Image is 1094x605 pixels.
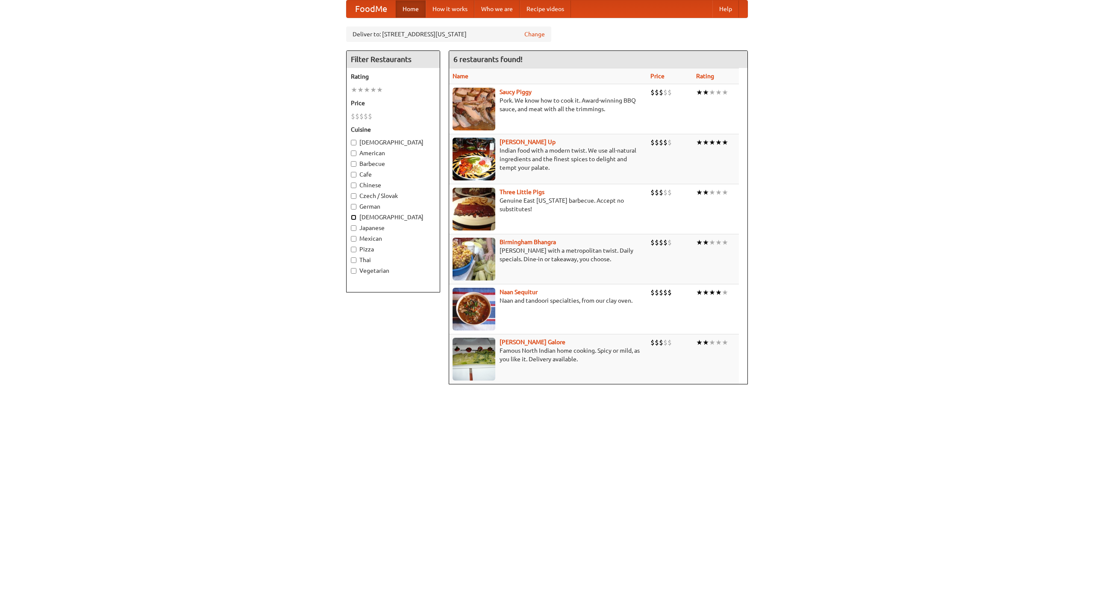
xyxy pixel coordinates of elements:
[696,338,703,347] li: ★
[453,88,495,130] img: saucy.jpg
[703,188,709,197] li: ★
[351,234,435,243] label: Mexican
[650,138,655,147] li: $
[500,289,538,295] a: Naan Sequitur
[500,89,532,95] a: Saucy Piggy
[709,138,715,147] li: ★
[351,225,356,231] input: Japanese
[351,202,435,211] label: German
[453,346,644,363] p: Famous North Indian home cooking. Spicy or mild, as you like it. Delivery available.
[722,88,728,97] li: ★
[351,151,356,156] input: American
[703,338,709,347] li: ★
[655,238,659,247] li: $
[351,72,435,81] h5: Rating
[351,192,435,200] label: Czech / Slovak
[709,88,715,97] li: ★
[715,288,722,297] li: ★
[715,138,722,147] li: ★
[351,193,356,199] input: Czech / Slovak
[650,238,655,247] li: $
[663,88,668,97] li: $
[696,238,703,247] li: ★
[347,51,440,68] h4: Filter Restaurants
[696,73,714,80] a: Rating
[659,238,663,247] li: $
[351,181,435,189] label: Chinese
[453,338,495,381] img: currygalore.jpg
[453,188,495,230] img: littlepigs.jpg
[524,30,545,38] a: Change
[668,188,672,197] li: $
[364,112,368,121] li: $
[376,85,383,94] li: ★
[359,112,364,121] li: $
[696,138,703,147] li: ★
[368,112,372,121] li: $
[351,268,356,274] input: Vegetarian
[650,73,665,80] a: Price
[715,238,722,247] li: ★
[453,238,495,280] img: bhangra.jpg
[500,339,565,345] a: [PERSON_NAME] Galore
[351,159,435,168] label: Barbecue
[722,288,728,297] li: ★
[659,188,663,197] li: $
[351,213,435,221] label: [DEMOGRAPHIC_DATA]
[722,188,728,197] li: ★
[668,238,672,247] li: $
[351,183,356,188] input: Chinese
[703,88,709,97] li: ★
[351,204,356,210] input: German
[351,247,356,252] input: Pizza
[453,55,523,63] ng-pluralize: 6 restaurants found!
[370,85,376,94] li: ★
[703,138,709,147] li: ★
[659,338,663,347] li: $
[650,188,655,197] li: $
[453,96,644,113] p: Pork. We know how to cook it. Award-winning BBQ sauce, and meat with all the trimmings.
[722,338,728,347] li: ★
[453,146,644,172] p: Indian food with a modern twist. We use all-natural ingredients and the finest spices to delight ...
[500,139,556,145] a: [PERSON_NAME] Up
[346,27,551,42] div: Deliver to: [STREET_ADDRESS][US_STATE]
[364,85,370,94] li: ★
[351,140,356,145] input: [DEMOGRAPHIC_DATA]
[709,238,715,247] li: ★
[351,245,435,254] label: Pizza
[663,238,668,247] li: $
[668,138,672,147] li: $
[663,188,668,197] li: $
[650,88,655,97] li: $
[655,88,659,97] li: $
[351,85,357,94] li: ★
[663,338,668,347] li: $
[659,138,663,147] li: $
[722,238,728,247] li: ★
[453,246,644,263] p: [PERSON_NAME] with a metropolitan twist. Daily specials. Dine-in or takeaway, you choose.
[351,266,435,275] label: Vegetarian
[347,0,396,18] a: FoodMe
[500,189,544,195] a: Three Little Pigs
[500,239,556,245] b: Birmingham Bhangra
[668,88,672,97] li: $
[351,256,435,264] label: Thai
[696,88,703,97] li: ★
[351,172,356,177] input: Cafe
[426,0,474,18] a: How it works
[351,236,356,242] input: Mexican
[351,224,435,232] label: Japanese
[453,288,495,331] img: naansequitur.jpg
[351,149,435,157] label: American
[655,138,659,147] li: $
[722,138,728,147] li: ★
[655,338,659,347] li: $
[650,338,655,347] li: $
[668,338,672,347] li: $
[655,188,659,197] li: $
[663,288,668,297] li: $
[715,188,722,197] li: ★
